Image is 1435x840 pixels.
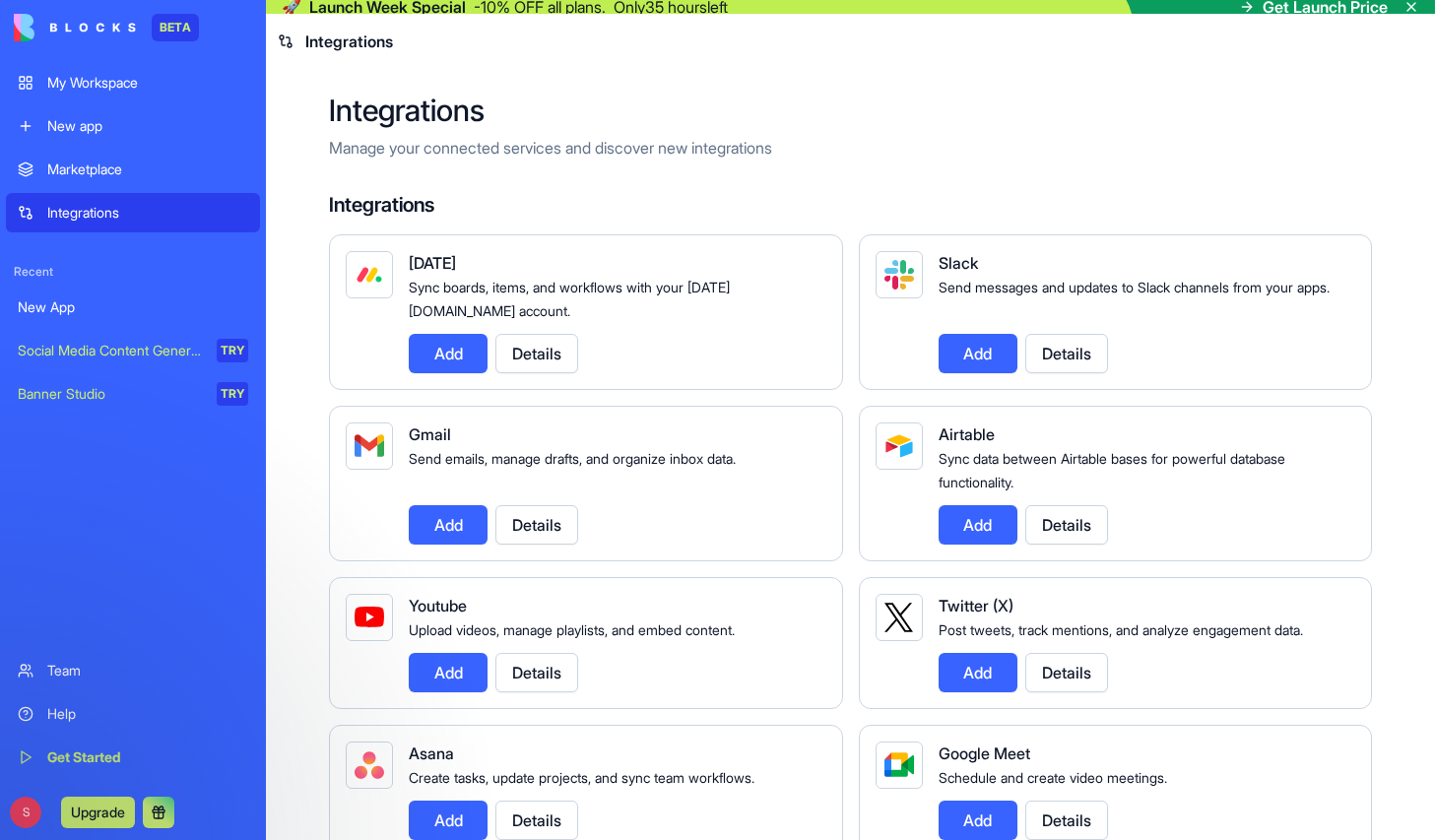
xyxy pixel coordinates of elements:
span: Youtube [409,596,467,615]
div: Get Started [47,747,248,767]
span: Post tweets, track mentions, and analyze engagement data. [939,621,1303,638]
span: Sync data between Airtable bases for powerful database functionality. [939,450,1285,490]
div: New App [18,297,248,317]
span: [DATE] [409,253,456,273]
span: Google Meet [939,743,1030,763]
span: Sync boards, items, and workflows with your [DATE][DOMAIN_NAME] account. [409,279,730,319]
span: Recent [6,264,260,280]
button: Add [939,334,1017,373]
a: Social Media Content GeneratorTRY [6,331,260,370]
img: logo [14,14,136,41]
button: Details [495,653,578,692]
a: Marketplace [6,150,260,189]
button: Add [939,653,1017,692]
a: Banner StudioTRY [6,374,260,414]
button: Add [409,334,488,373]
div: Marketplace [47,160,248,179]
div: Social Media Content Generator [18,341,203,360]
p: Manage your connected services and discover new integrations [329,136,1372,160]
button: Add [939,505,1017,545]
span: Send emails, manage drafts, and organize inbox data. [409,450,736,467]
div: Team [47,661,248,680]
h2: Integrations [329,93,1372,128]
div: Help [47,704,248,724]
button: Add [409,505,488,545]
a: New App [6,288,260,327]
a: Help [6,694,260,734]
div: Integrations [47,203,248,223]
button: Details [495,334,578,373]
button: Upgrade [61,797,135,828]
h4: Integrations [329,191,1372,219]
a: New app [6,106,260,146]
a: My Workspace [6,63,260,102]
span: Schedule and create video meetings. [939,769,1167,786]
span: Airtable [939,424,995,444]
button: Details [1025,505,1108,545]
div: TRY [217,339,248,362]
div: My Workspace [47,73,248,93]
div: New app [47,116,248,136]
a: Team [6,651,260,690]
button: Details [1025,801,1108,840]
div: Banner Studio [18,384,203,404]
button: Add [939,801,1017,840]
button: Details [1025,334,1108,373]
div: TRY [217,382,248,406]
a: BETA [14,14,199,41]
span: Upload videos, manage playlists, and embed content. [409,621,735,638]
button: Details [495,505,578,545]
div: BETA [152,14,199,41]
span: S [10,797,41,828]
a: Upgrade [61,802,135,821]
button: Add [409,653,488,692]
button: Details [1025,653,1108,692]
span: Twitter (X) [939,596,1013,615]
span: Gmail [409,424,451,444]
a: Get Started [6,738,260,777]
iframe: Intercom notifications message [281,692,675,830]
a: Integrations [6,193,260,232]
span: Integrations [305,30,393,53]
span: Slack [939,253,978,273]
span: Send messages and updates to Slack channels from your apps. [939,279,1330,295]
